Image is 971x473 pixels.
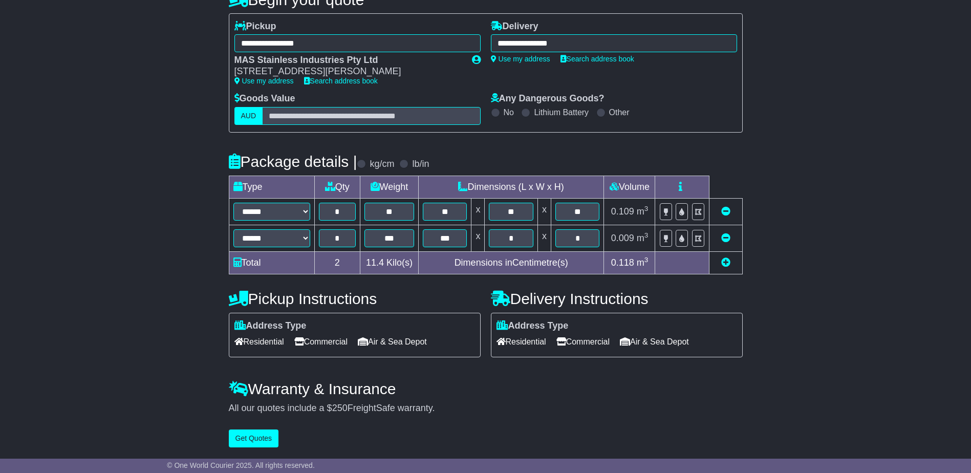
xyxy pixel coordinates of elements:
[418,251,604,274] td: Dimensions in Centimetre(s)
[229,290,481,307] h4: Pickup Instructions
[234,107,263,125] label: AUD
[556,334,610,350] span: Commercial
[358,334,427,350] span: Air & Sea Depot
[360,251,418,274] td: Kilo(s)
[234,334,284,350] span: Residential
[229,251,314,274] td: Total
[644,205,649,212] sup: 3
[620,334,689,350] span: Air & Sea Depot
[560,55,634,63] a: Search address book
[229,153,357,170] h4: Package details |
[637,206,649,217] span: m
[366,257,384,268] span: 11.4
[471,198,485,225] td: x
[497,334,546,350] span: Residential
[611,233,634,243] span: 0.009
[491,21,538,32] label: Delivery
[504,107,514,117] label: No
[491,290,743,307] h4: Delivery Instructions
[637,233,649,243] span: m
[537,198,551,225] td: x
[644,256,649,264] sup: 3
[534,107,589,117] label: Lithium Battery
[609,107,630,117] label: Other
[637,257,649,268] span: m
[491,55,550,63] a: Use my address
[644,231,649,239] sup: 3
[304,77,378,85] a: Search address book
[294,334,348,350] span: Commercial
[721,206,730,217] a: Remove this item
[604,176,655,198] td: Volume
[360,176,418,198] td: Weight
[471,225,485,251] td: x
[234,66,462,77] div: [STREET_ADDRESS][PERSON_NAME]
[234,77,294,85] a: Use my address
[497,320,569,332] label: Address Type
[234,21,276,32] label: Pickup
[721,233,730,243] a: Remove this item
[229,176,314,198] td: Type
[721,257,730,268] a: Add new item
[611,206,634,217] span: 0.109
[491,93,605,104] label: Any Dangerous Goods?
[314,176,360,198] td: Qty
[537,225,551,251] td: x
[370,159,394,170] label: kg/cm
[611,257,634,268] span: 0.118
[229,380,743,397] h4: Warranty & Insurance
[412,159,429,170] label: lb/in
[418,176,604,198] td: Dimensions (L x W x H)
[234,55,462,66] div: MAS Stainless Industries Pty Ltd
[314,251,360,274] td: 2
[229,403,743,414] div: All our quotes include a $ FreightSafe warranty.
[234,320,307,332] label: Address Type
[167,461,315,469] span: © One World Courier 2025. All rights reserved.
[234,93,295,104] label: Goods Value
[332,403,348,413] span: 250
[229,429,279,447] button: Get Quotes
